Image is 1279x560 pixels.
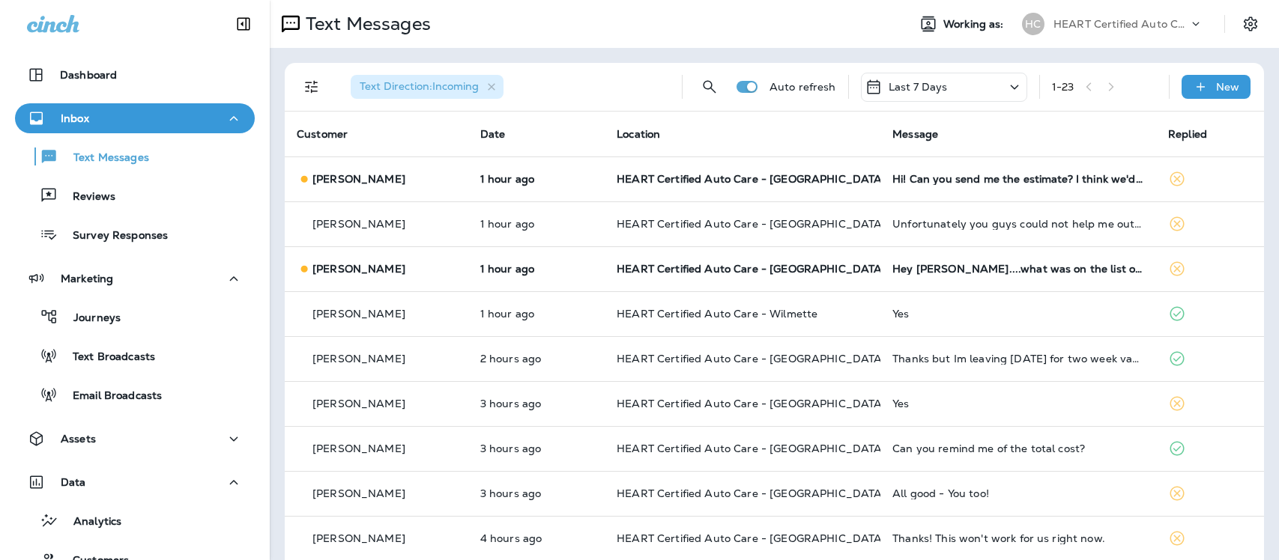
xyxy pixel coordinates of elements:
button: Settings [1237,10,1264,37]
p: [PERSON_NAME] [312,487,405,499]
p: [PERSON_NAME] [312,263,405,275]
span: HEART Certified Auto Care - [GEOGRAPHIC_DATA] [617,397,886,410]
p: Inbox [61,112,89,124]
button: Filters [297,72,327,102]
span: HEART Certified Auto Care - [GEOGRAPHIC_DATA] [617,217,886,231]
p: Analytics [58,515,121,529]
button: Survey Responses [15,219,255,250]
span: HEART Certified Auto Care - [GEOGRAPHIC_DATA] [617,352,886,365]
span: HEART Certified Auto Care - [GEOGRAPHIC_DATA] [617,532,886,545]
p: Sep 22, 2025 02:04 PM [480,532,593,544]
span: Working as: [943,18,1007,31]
span: HEART Certified Auto Care - [GEOGRAPHIC_DATA] [617,442,886,455]
button: Dashboard [15,60,255,90]
p: Assets [61,433,96,445]
p: HEART Certified Auto Care [1053,18,1188,30]
p: Journeys [58,311,121,326]
p: [PERSON_NAME] [312,218,405,230]
button: Inbox [15,103,255,133]
span: HEART Certified Auto Care - Wilmette [617,307,817,320]
button: Search Messages [695,72,725,102]
div: Text Direction:Incoming [351,75,504,99]
span: Location [617,127,660,141]
div: Yes [892,398,1144,410]
p: [PERSON_NAME] [312,442,405,454]
p: Sep 22, 2025 02:35 PM [480,442,593,454]
p: Sep 22, 2025 04:18 PM [480,308,593,320]
p: Sep 22, 2025 03:56 PM [480,353,593,365]
button: Text Broadcasts [15,340,255,371]
span: HEART Certified Auto Care - [GEOGRAPHIC_DATA] [617,487,886,500]
button: Data [15,467,255,497]
span: HEART Certified Auto Care - [GEOGRAPHIC_DATA] [617,262,886,276]
p: Sep 22, 2025 04:36 PM [480,218,593,230]
p: Last 7 Days [889,81,948,93]
button: Journeys [15,301,255,332]
button: Email Broadcasts [15,379,255,410]
p: New [1216,81,1239,93]
p: Auto refresh [769,81,836,93]
div: 1 - 23 [1052,81,1074,93]
span: Message [892,127,938,141]
span: HEART Certified Auto Care - [GEOGRAPHIC_DATA] [617,172,886,186]
p: Text Broadcasts [58,350,155,365]
p: Text Messages [300,13,431,35]
span: Text Direction : Incoming [360,79,479,93]
span: Replied [1168,127,1207,141]
p: Sep 22, 2025 04:36 PM [480,263,593,275]
div: Hey Armando....what was on the list of things that popped up on my last visit that needed work? [892,263,1144,275]
div: All good - You too! [892,487,1144,499]
p: Sep 22, 2025 02:41 PM [480,398,593,410]
p: [PERSON_NAME] [312,173,405,185]
p: Text Messages [58,151,149,165]
button: Reviews [15,180,255,211]
div: Hi! Can you send me the estimate? I think we'd move forward with the work...thanks for reaching out! [892,173,1144,185]
p: [PERSON_NAME] [312,308,405,320]
div: HC [1022,13,1044,35]
div: Thanks! This won't work for us right now. [892,532,1144,544]
p: Survey Responses [58,229,168,243]
p: Data [61,476,86,488]
p: Email Broadcasts [58,389,162,404]
p: Dashboard [60,69,117,81]
button: Text Messages [15,141,255,172]
button: Collapse Sidebar [223,9,264,39]
span: Customer [297,127,348,141]
p: [PERSON_NAME] [312,532,405,544]
button: Analytics [15,505,255,536]
div: Unfortunately you guys could not help me out. You guys wanted $8500 for a tuneup that cost $400 f... [892,218,1144,230]
div: Thanks but Im leaving tomorrow for two week vacations. I'll called you. [892,353,1144,365]
button: Assets [15,424,255,454]
p: Reviews [58,190,115,204]
button: Marketing [15,264,255,293]
p: Sep 22, 2025 02:30 PM [480,487,593,499]
p: [PERSON_NAME] [312,353,405,365]
span: Date [480,127,506,141]
p: Marketing [61,273,113,284]
div: Yes [892,308,1144,320]
p: [PERSON_NAME] [312,398,405,410]
div: Can you remind me of the total cost? [892,442,1144,454]
p: Sep 22, 2025 04:52 PM [480,173,593,185]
